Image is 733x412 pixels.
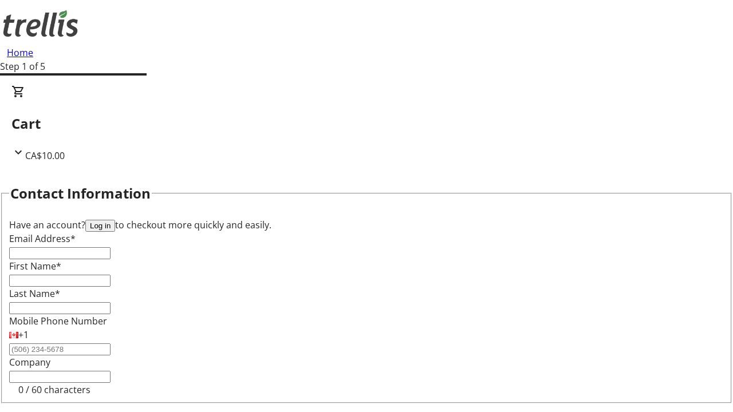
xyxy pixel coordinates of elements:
label: Company [9,356,50,369]
label: Last Name* [9,287,60,300]
span: CA$10.00 [25,149,65,162]
div: CartCA$10.00 [11,85,722,163]
button: Log in [85,220,115,232]
label: Email Address* [9,232,76,245]
h2: Contact Information [10,183,151,204]
tr-character-limit: 0 / 60 characters [18,383,90,396]
label: Mobile Phone Number [9,315,107,327]
h2: Cart [11,113,722,134]
input: (506) 234-5678 [9,343,111,355]
label: First Name* [9,260,61,272]
div: Have an account? to checkout more quickly and easily. [9,218,724,232]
